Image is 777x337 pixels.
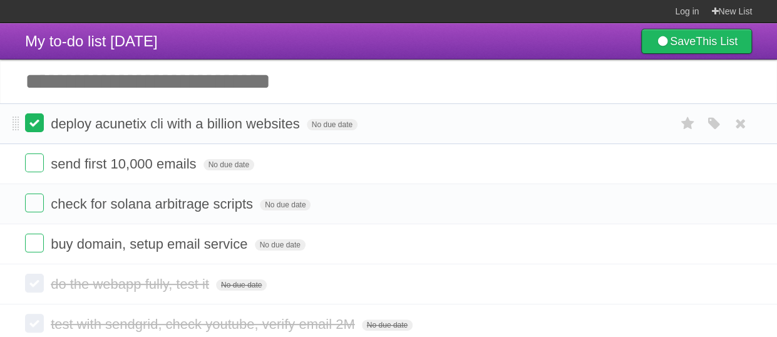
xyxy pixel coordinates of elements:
[641,29,752,54] a: SaveThis List
[25,234,44,252] label: Done
[25,314,44,333] label: Done
[25,113,44,132] label: Done
[25,194,44,212] label: Done
[25,274,44,293] label: Done
[260,199,311,210] span: No due date
[51,236,250,252] span: buy domain, setup email service
[51,116,302,132] span: deploy acunetix cli with a billion websites
[696,35,738,48] b: This List
[51,276,212,292] span: do the webapp fully, test it
[51,156,199,172] span: send first 10,000 emails
[51,316,358,332] span: test with sendgrid, check youtube, verify email 2M
[25,33,158,49] span: My to-do list [DATE]
[51,196,256,212] span: check for solana arbitrage scripts
[25,153,44,172] label: Done
[255,239,306,251] span: No due date
[216,279,267,291] span: No due date
[676,113,699,134] label: Star task
[307,119,358,130] span: No due date
[203,159,254,170] span: No due date
[362,319,413,331] span: No due date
